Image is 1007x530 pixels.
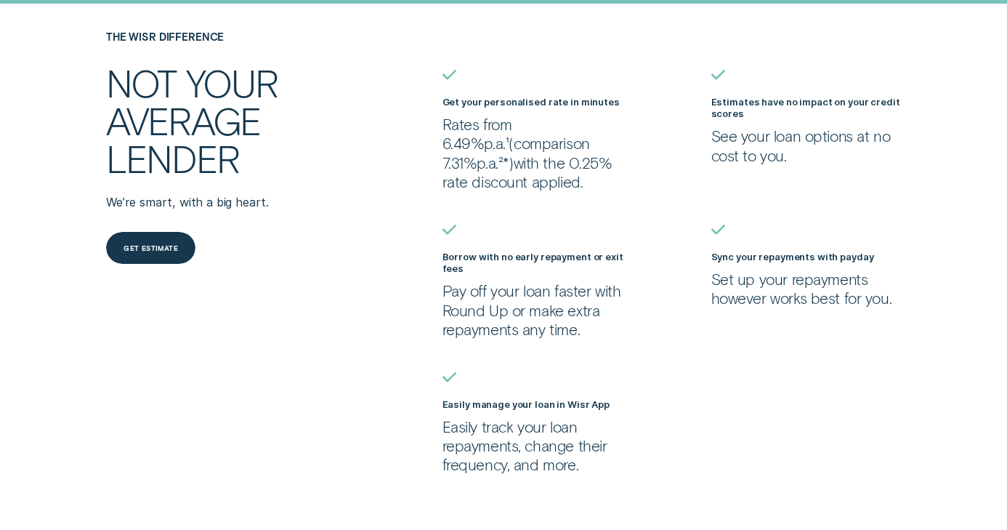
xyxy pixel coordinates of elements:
[106,64,339,177] h2: Not your average lender
[106,195,363,211] p: We’re smart, with a big heart.
[509,134,514,152] span: (
[509,153,514,172] span: )
[442,251,623,274] label: Borrow with no early repayment or exit fees
[106,31,363,43] h4: THE WISR DIFFERENCE
[711,251,874,262] label: Sync your repayments with payday
[711,127,901,165] p: See your loan options at no cost to you.
[484,134,505,152] span: p.a.
[442,417,632,475] p: Easily track your loan repayments, change their frequency, and more.
[442,96,620,108] label: Get your personalised rate in minutes
[442,115,632,191] p: Rates from 6.49% ¹ comparison 7.31% ²* with the 0.25% rate discount applied.
[442,281,632,339] p: Pay off your loan faster with Round Up or make extra repayments any time.
[711,270,901,308] p: Set up your repayments however works best for you.
[711,96,900,119] label: Estimates have no impact on your credit scores
[484,134,505,152] span: Per Annum
[442,398,610,410] label: Easily manage your loan in Wisr App
[477,153,498,172] span: p.a.
[106,232,195,264] a: Get estimate
[477,153,498,172] span: Per Annum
